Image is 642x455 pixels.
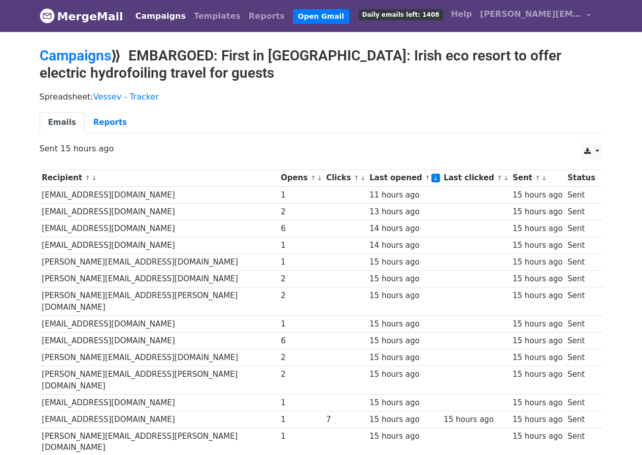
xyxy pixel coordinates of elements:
a: ↓ [91,174,97,182]
div: 15 hours ago [369,335,438,347]
div: 15 hours ago [369,352,438,364]
div: 2 [281,206,321,218]
th: Opens [278,170,324,186]
div: 1 [281,414,321,426]
td: [EMAIL_ADDRESS][DOMAIN_NAME] [40,315,279,332]
div: 15 hours ago [513,369,563,380]
th: Status [565,170,597,186]
div: 2 [281,369,321,380]
div: 15 hours ago [513,290,563,302]
td: Sent [565,366,597,395]
td: Sent [565,411,597,428]
a: Help [447,4,476,24]
a: ↓ [317,174,322,182]
a: ↑ [497,174,502,182]
div: 14 hours ago [369,240,438,251]
a: ↓ [503,174,509,182]
td: Sent [565,203,597,220]
div: 15 hours ago [369,273,438,285]
div: 15 hours ago [513,352,563,364]
a: Reports [85,112,136,133]
div: 15 hours ago [513,431,563,442]
a: Reports [245,6,289,26]
td: [EMAIL_ADDRESS][DOMAIN_NAME] [40,411,279,428]
a: ↑ [85,174,90,182]
h2: ⟫ EMBARGOED: First in [GEOGRAPHIC_DATA]: Irish eco resort to offer electric hydrofoiling travel f... [40,47,603,81]
a: ↑ [354,174,359,182]
td: [EMAIL_ADDRESS][DOMAIN_NAME] [40,237,279,254]
td: [PERSON_NAME][EMAIL_ADDRESS][DOMAIN_NAME] [40,254,279,271]
td: [EMAIL_ADDRESS][DOMAIN_NAME] [40,186,279,203]
td: Sent [565,394,597,411]
div: 2 [281,273,321,285]
div: 14 hours ago [369,223,438,235]
a: Campaigns [131,6,190,26]
td: Sent [565,287,597,316]
div: 15 hours ago [369,431,438,442]
p: Spreadsheet: [40,91,603,102]
td: Sent [565,349,597,366]
div: 1 [281,189,321,201]
div: 15 hours ago [369,290,438,302]
div: 6 [281,335,321,347]
td: [PERSON_NAME][EMAIL_ADDRESS][PERSON_NAME][DOMAIN_NAME] [40,287,279,316]
a: Vessev - Tracker [93,92,159,102]
div: 1 [281,256,321,268]
td: Sent [565,254,597,271]
div: 15 hours ago [369,256,438,268]
img: MergeMail logo [40,8,55,23]
div: 1 [281,240,321,251]
a: Open Gmail [293,9,349,24]
div: 1 [281,431,321,442]
a: Templates [190,6,245,26]
td: Sent [565,237,597,254]
th: Recipient [40,170,279,186]
div: 15 hours ago [369,414,438,426]
div: 15 hours ago [513,240,563,251]
td: Sent [565,333,597,349]
div: 15 hours ago [513,223,563,235]
td: [EMAIL_ADDRESS][DOMAIN_NAME] [40,220,279,237]
td: [PERSON_NAME][EMAIL_ADDRESS][DOMAIN_NAME] [40,349,279,366]
div: 15 hours ago [513,273,563,285]
a: ↓ [360,174,366,182]
div: 2 [281,290,321,302]
td: Sent [565,220,597,237]
div: 15 hours ago [513,335,563,347]
div: 15 hours ago [369,397,438,409]
p: Sent 15 hours ago [40,143,603,154]
div: 13 hours ago [369,206,438,218]
div: 15 hours ago [513,206,563,218]
a: ↓ [542,174,547,182]
td: [EMAIL_ADDRESS][DOMAIN_NAME] [40,394,279,411]
div: 7 [326,414,365,426]
td: Sent [565,271,597,287]
th: Last opened [367,170,441,186]
div: 15 hours ago [513,318,563,330]
div: 15 hours ago [513,397,563,409]
span: Daily emails left: 1408 [359,9,443,20]
td: [EMAIL_ADDRESS][DOMAIN_NAME] [40,333,279,349]
div: 15 hours ago [369,318,438,330]
td: [PERSON_NAME][EMAIL_ADDRESS][DOMAIN_NAME] [40,271,279,287]
a: ↑ [535,174,540,182]
div: 15 hours ago [513,256,563,268]
div: 1 [281,397,321,409]
div: 1 [281,318,321,330]
a: [PERSON_NAME][EMAIL_ADDRESS][DOMAIN_NAME] [476,4,595,28]
div: 15 hours ago [513,189,563,201]
div: 6 [281,223,321,235]
th: Last clicked [441,170,510,186]
td: [PERSON_NAME][EMAIL_ADDRESS][PERSON_NAME][DOMAIN_NAME] [40,366,279,395]
a: ↑ [311,174,316,182]
a: MergeMail [40,6,123,27]
div: 11 hours ago [369,189,438,201]
a: Campaigns [40,47,111,64]
th: Sent [510,170,565,186]
th: Clicks [324,170,367,186]
div: 15 hours ago [369,369,438,380]
div: 2 [281,352,321,364]
div: 15 hours ago [444,414,508,426]
td: Sent [565,315,597,332]
a: Daily emails left: 1408 [355,4,447,24]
